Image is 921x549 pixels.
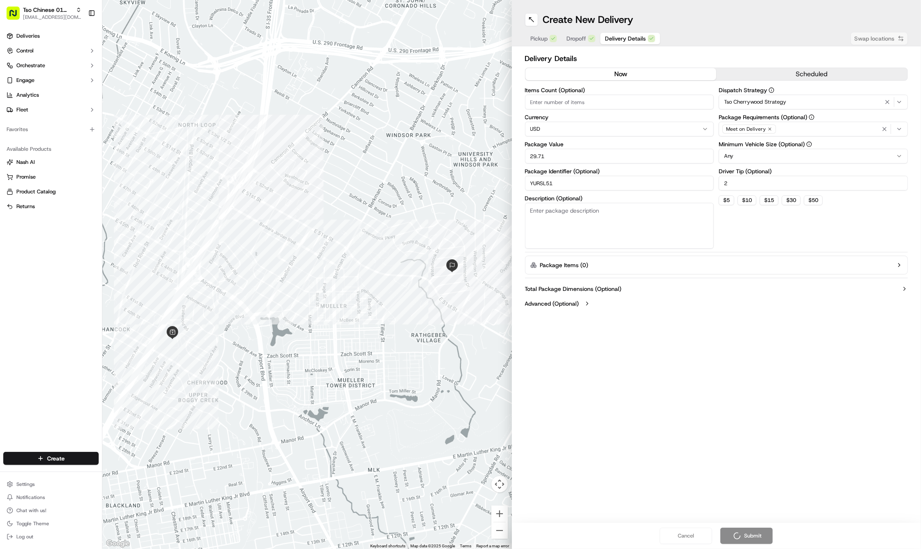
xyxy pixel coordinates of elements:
button: Advanced (Optional) [525,299,908,308]
span: Control [16,47,34,54]
span: Fleet [16,106,28,113]
span: Delivery Details [605,34,646,43]
button: Promise [3,170,99,184]
button: Fleet [3,103,99,116]
span: Map data ©2025 Google [411,544,455,548]
button: Control [3,44,99,57]
label: Package Identifier (Optional) [525,168,714,174]
button: Keyboard shortcuts [371,543,406,549]
a: Analytics [3,88,99,102]
span: Orchestrate [16,62,45,69]
span: Log out [16,533,33,540]
span: Dropoff [567,34,586,43]
span: Product Catalog [16,188,56,195]
span: Engage [16,77,34,84]
span: Tso Cherrywood Strategy [724,98,786,106]
label: Advanced (Optional) [525,299,579,308]
label: Currency [525,114,714,120]
label: Package Requirements (Optional) [719,114,908,120]
a: Returns [7,203,95,210]
button: $30 [782,195,801,205]
button: Zoom out [491,522,508,539]
label: Description (Optional) [525,195,714,201]
span: Nash AI [16,159,35,166]
h1: Create New Delivery [543,13,634,26]
button: Tso Cherrywood Strategy [719,95,908,109]
button: Package Items (0) [525,256,908,274]
button: Tso Chinese 01 Cherrywood[EMAIL_ADDRESS][DOMAIN_NAME] [3,3,85,23]
span: Toggle Theme [16,520,49,527]
button: Product Catalog [3,185,99,198]
button: Engage [3,74,99,87]
span: Knowledge Base [16,119,63,127]
div: We're available if you need us! [28,87,104,93]
input: Enter package identifier [525,176,714,191]
span: Promise [16,173,36,181]
span: Analytics [16,91,39,99]
a: Report a map error [477,544,509,548]
img: Nash [8,9,25,25]
div: 💻 [69,120,76,127]
button: $5 [719,195,734,205]
input: Enter driver tip amount [719,176,908,191]
span: Create [47,454,65,463]
button: Dispatch Strategy [769,87,774,93]
span: Notifications [16,494,45,501]
button: Minimum Vehicle Size (Optional) [806,141,812,147]
button: Returns [3,200,99,213]
button: Log out [3,531,99,542]
button: Chat with us! [3,505,99,516]
span: Pickup [531,34,548,43]
button: $10 [738,195,756,205]
label: Driver Tip (Optional) [719,168,908,174]
button: Nash AI [3,156,99,169]
button: Create [3,452,99,465]
button: Start new chat [139,81,149,91]
h2: Delivery Details [525,53,908,64]
button: Settings [3,479,99,490]
a: 📗Knowledge Base [5,116,66,131]
a: Terms (opens in new tab) [460,544,472,548]
button: Tso Chinese 01 Cherrywood [23,6,72,14]
a: Open this area in Google Maps (opens a new window) [104,538,131,549]
button: $15 [760,195,778,205]
button: Orchestrate [3,59,99,72]
a: Nash AI [7,159,95,166]
img: Google [104,538,131,549]
input: Got a question? Start typing here... [21,53,147,62]
button: Notifications [3,492,99,503]
div: Favorites [3,123,99,136]
span: API Documentation [77,119,131,127]
img: 1736555255976-a54dd68f-1ca7-489b-9aae-adbdc363a1c4 [8,79,23,93]
label: Package Value [525,141,714,147]
a: Product Catalog [7,188,95,195]
input: Enter number of items [525,95,714,109]
span: Meet on Delivery [726,126,766,132]
button: [EMAIL_ADDRESS][DOMAIN_NAME] [23,14,81,20]
a: Deliveries [3,29,99,43]
label: Total Package Dimensions (Optional) [525,285,622,293]
label: Dispatch Strategy [719,87,908,93]
button: Map camera controls [491,476,508,492]
span: Chat with us! [16,507,46,514]
a: 💻API Documentation [66,116,135,131]
button: Total Package Dimensions (Optional) [525,285,908,293]
span: Pylon [81,139,99,145]
label: Items Count (Optional) [525,87,714,93]
div: Available Products [3,143,99,156]
a: Powered byPylon [58,139,99,145]
button: Package Requirements (Optional) [809,114,815,120]
a: Promise [7,173,95,181]
span: Returns [16,203,35,210]
input: Enter package value [525,149,714,163]
span: Deliveries [16,32,40,40]
button: $50 [804,195,823,205]
label: Minimum Vehicle Size (Optional) [719,141,908,147]
div: 📗 [8,120,15,127]
button: now [525,68,717,80]
button: Zoom in [491,506,508,522]
button: scheduled [716,68,907,80]
label: Package Items ( 0 ) [540,261,588,269]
